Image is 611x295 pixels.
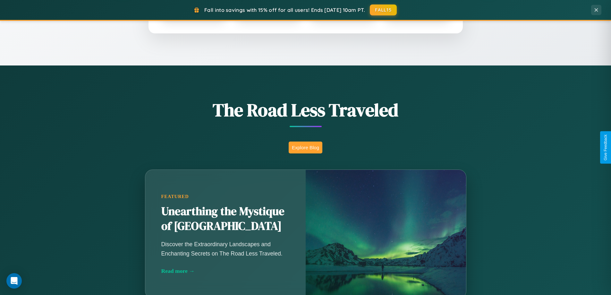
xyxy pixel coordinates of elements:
div: Featured [161,194,290,199]
p: Discover the Extraordinary Landscapes and Enchanting Secrets on The Road Less Traveled. [161,240,290,258]
div: Read more → [161,268,290,274]
button: Explore Blog [289,142,322,153]
div: Open Intercom Messenger [6,273,22,289]
div: Give Feedback [603,134,608,161]
button: FALL15 [370,4,397,15]
span: Fall into savings with 15% off for all users! Ends [DATE] 10am PT. [204,7,365,13]
h2: Unearthing the Mystique of [GEOGRAPHIC_DATA] [161,204,290,234]
h1: The Road Less Traveled [113,98,498,122]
